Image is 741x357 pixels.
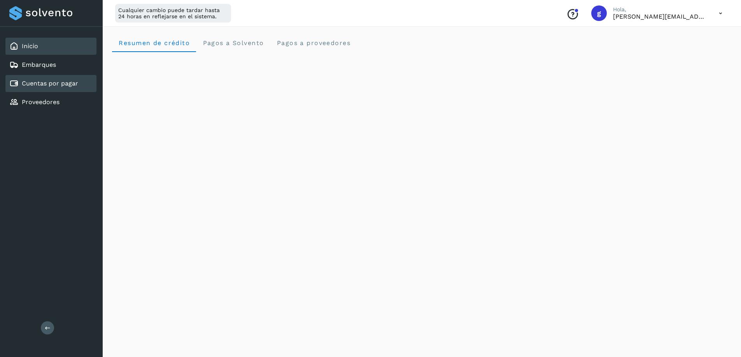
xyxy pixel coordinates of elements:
p: Hola, [613,6,706,13]
a: Proveedores [22,98,60,106]
div: Cuentas por pagar [5,75,96,92]
a: Embarques [22,61,56,68]
span: Pagos a Solvento [202,39,264,47]
a: Cuentas por pagar [22,80,78,87]
p: guillermo.alvarado@nurib.com.mx [613,13,706,20]
div: Embarques [5,56,96,73]
div: Proveedores [5,94,96,111]
a: Inicio [22,42,38,50]
div: Cualquier cambio puede tardar hasta 24 horas en reflejarse en el sistema. [115,4,231,23]
span: Pagos a proveedores [276,39,350,47]
div: Inicio [5,38,96,55]
span: Resumen de crédito [118,39,190,47]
